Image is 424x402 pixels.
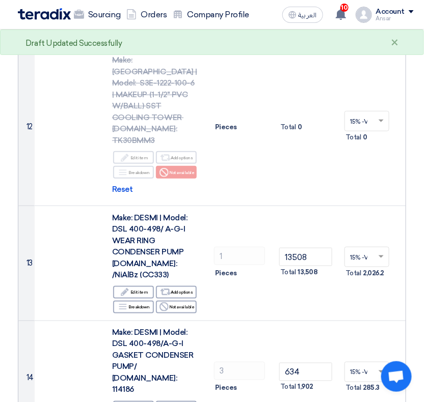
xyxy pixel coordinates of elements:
span: Total [280,122,296,132]
td: 13 [18,206,35,321]
img: Teradix logo [18,8,71,20]
ng-select: VAT [344,247,389,267]
td: 12 [18,48,35,206]
div: Edit item [113,286,154,299]
span: Make: [GEOGRAPHIC_DATA] | Model: S3E-1222-100-6 | MAKEUP (1-1/2" PVC W/BALL) SST COOLING TOWER [D... [112,55,197,145]
span: Total [346,132,361,142]
span: Make: DESMI | Model: DSL 400-498/A-G-I GASKET CONDENSER PUMP/ [DOMAIN_NAME]: 114186 [112,328,193,395]
span: Pieces [215,268,237,278]
span: العربية [299,12,317,19]
div: Not available [156,166,197,179]
div: Draft Updated Successfully [25,38,122,49]
div: Add options [156,286,197,299]
div: Not available [156,301,197,313]
ng-select: VAT [344,362,389,382]
span: 10 [340,4,349,12]
a: Orders [123,4,170,26]
input: RFQ_STEP1.ITEMS.2.AMOUNT_TITLE [214,362,265,380]
span: Total [280,267,296,277]
div: Add options [156,151,197,164]
div: Breakdown [113,301,154,313]
div: Account [376,8,405,16]
span: 285.3 [363,383,380,393]
input: Unit Price [279,363,332,381]
span: Make: DESMI | Model: DSL 400-498/ A-G-I WEAR RING CONDENSER PUMP [DOMAIN_NAME]: /NiAlBz (CC333) [112,213,187,280]
span: Total [346,268,361,278]
div: Open chat [381,361,412,392]
img: profile_test.png [356,7,372,23]
span: 0 [298,122,303,132]
span: Total [280,382,296,392]
span: Pieces [215,122,237,132]
a: Sourcing [71,4,123,26]
input: RFQ_STEP1.ITEMS.2.AMOUNT_TITLE [214,247,265,265]
span: 1,902 [298,382,313,392]
div: Breakdown [113,166,154,179]
div: × [391,37,399,49]
span: 13,508 [298,267,318,277]
span: 0 [363,132,368,142]
div: Ansar [376,16,414,21]
div: Edit item [113,151,154,164]
span: Total [346,383,361,393]
input: Unit Price [279,248,332,266]
span: 2,026.2 [363,268,384,278]
span: Reset [112,184,133,195]
a: Company Profile [170,4,252,26]
span: Pieces [215,383,237,393]
ng-select: VAT [344,111,389,131]
button: العربية [282,7,323,23]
